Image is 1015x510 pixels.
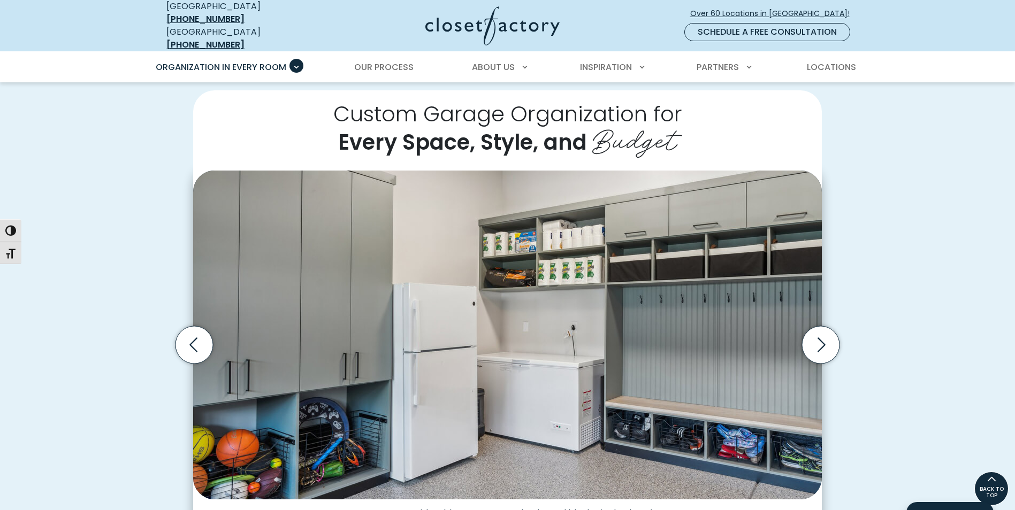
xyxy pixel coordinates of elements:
[354,61,414,73] span: Our Process
[684,23,850,41] a: Schedule a Free Consultation
[148,52,867,82] nav: Primary Menu
[807,61,856,73] span: Locations
[690,4,859,23] a: Over 60 Locations in [GEOGRAPHIC_DATA]!
[580,61,632,73] span: Inspiration
[166,26,322,51] div: [GEOGRAPHIC_DATA]
[592,116,677,159] span: Budget
[690,8,858,19] span: Over 60 Locations in [GEOGRAPHIC_DATA]!
[333,99,682,129] span: Custom Garage Organization for
[975,486,1008,499] span: BACK TO TOP
[798,322,844,368] button: Next slide
[425,6,560,45] img: Closet Factory Logo
[472,61,515,73] span: About Us
[338,127,587,157] span: Every Space, Style, and
[193,171,822,499] img: Gray mudroom-style garage design with full-height cabinets, wire baskets, overhead cubbies, and b...
[166,38,245,51] a: [PHONE_NUMBER]
[166,13,245,25] a: [PHONE_NUMBER]
[974,472,1009,506] a: BACK TO TOP
[171,322,217,368] button: Previous slide
[156,61,286,73] span: Organization in Every Room
[697,61,739,73] span: Partners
